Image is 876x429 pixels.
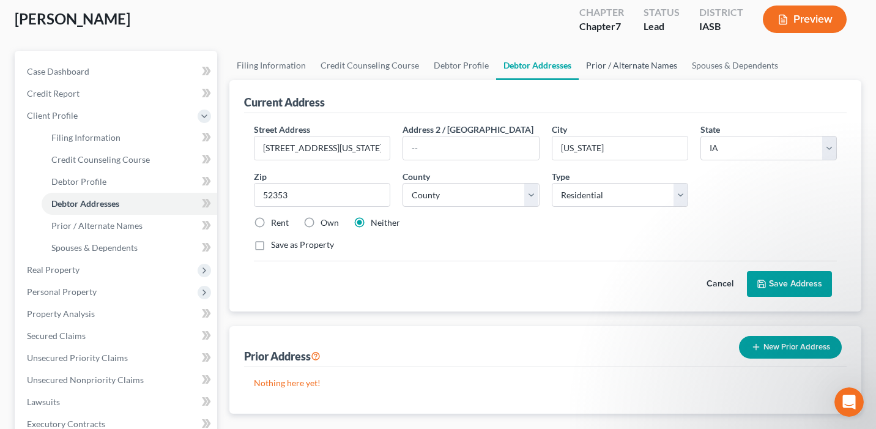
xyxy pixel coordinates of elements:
div: IASB [699,20,743,34]
span: State [700,124,720,135]
span: Search for help [25,278,99,291]
a: Spouses & Dependents [685,51,785,80]
span: Street Address [254,124,310,135]
span: [PERSON_NAME] [15,10,130,28]
a: Credit Report [17,83,217,105]
input: Enter street address [254,136,390,160]
div: Status [644,6,680,20]
p: Nothing here yet! [254,377,837,389]
a: Unsecured Priority Claims [17,347,217,369]
span: 7 [615,20,621,32]
div: Close [210,20,232,42]
span: Debtor Addresses [51,198,119,209]
span: Unsecured Nonpriority Claims [27,375,144,385]
a: Debtor Addresses [496,51,579,80]
a: Debtor Profile [42,171,217,193]
span: Property Analysis [27,308,95,319]
div: Recent message [25,154,220,167]
span: Real Property [27,264,80,275]
iframe: Intercom live chat [834,387,864,417]
div: Chapter [579,6,624,20]
button: Save Address [747,271,832,297]
span: County [403,171,430,182]
input: -- [403,136,538,160]
div: Send us a messageWe typically reply in a few hours [12,214,232,261]
a: Credit Counseling Course [313,51,426,80]
div: District [699,6,743,20]
a: Debtor Addresses [42,193,217,215]
span: Personal Property [27,286,97,297]
button: Search for help [18,272,227,297]
p: Hi there! [24,87,220,108]
label: Address 2 / [GEOGRAPHIC_DATA] [403,123,533,136]
span: Client Profile [27,110,78,121]
span: Credit Report [27,88,80,99]
input: Enter city... [552,136,688,160]
span: Case Dashboard [27,66,89,76]
p: How can we help? [24,108,220,129]
div: [PERSON_NAME] [54,185,125,198]
a: Credit Counseling Course [42,149,217,171]
label: Save as Property [271,239,334,251]
span: City [552,124,567,135]
div: We typically reply in a few hours [25,237,204,250]
a: Secured Claims [17,325,217,347]
img: logo [24,26,106,39]
a: Case Dashboard [17,61,217,83]
span: Filing Information [51,132,121,143]
a: Property Analysis [17,303,217,325]
a: Spouses & Dependents [42,237,217,259]
a: Prior / Alternate Names [42,215,217,237]
a: Unsecured Nonpriority Claims [17,369,217,391]
span: Lawsuits [27,397,60,407]
span: Home [27,347,54,356]
div: Recent messageProfile image for LindseyHi again! There unfortunately isn't a way for us to recove... [12,144,232,208]
a: Filing Information [229,51,313,80]
img: Profile image for Lindsey [25,173,50,197]
div: Send us a message [25,225,204,237]
a: Filing Information [42,127,217,149]
a: Debtor Profile [426,51,496,80]
div: Profile image for LindseyHi again! There unfortunately isn't a way for us to recover that SSN num... [13,162,232,207]
img: Profile image for Lindsey [131,20,155,44]
div: Prior Address [244,349,321,364]
a: Lawsuits [17,391,217,413]
label: Rent [271,217,289,229]
div: Lead [644,20,680,34]
div: Statement of Financial Affairs - Payments Made in the Last 90 days [18,302,227,337]
div: Chapter [579,20,624,34]
div: Current Address [244,95,325,110]
span: Spouses & Dependents [51,242,138,253]
button: Preview [763,6,847,33]
div: • [DATE] [128,185,162,198]
span: Prior / Alternate Names [51,220,143,231]
label: Own [321,217,339,229]
span: Debtor Profile [51,176,106,187]
img: Profile image for James [154,20,179,44]
span: Secured Claims [27,330,86,341]
img: Profile image for Emma [177,20,202,44]
span: Help [194,347,213,356]
a: Prior / Alternate Names [579,51,685,80]
button: Cancel [693,272,747,296]
button: Help [163,316,245,365]
label: Neither [371,217,400,229]
button: Messages [81,316,163,365]
span: Credit Counseling Course [51,154,150,165]
div: Statement of Financial Affairs - Payments Made in the Last 90 days [25,307,205,332]
button: New Prior Address [739,336,842,359]
span: Unsecured Priority Claims [27,353,128,363]
span: Zip [254,171,267,182]
input: XXXXX [254,183,390,207]
label: Type [552,170,570,183]
span: Messages [102,347,144,356]
span: Executory Contracts [27,419,105,429]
